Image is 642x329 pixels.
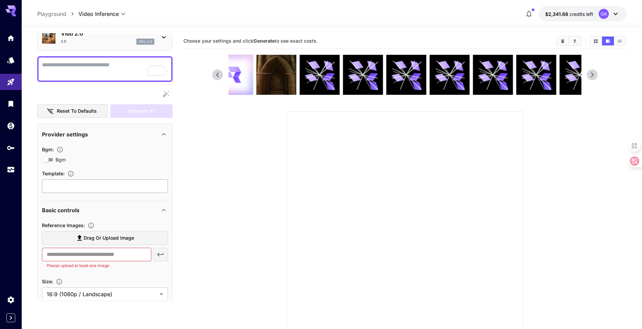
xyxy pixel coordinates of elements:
[79,10,119,18] span: Video Inference
[138,39,152,44] p: vidu_2_0
[545,10,593,18] div: $2,341.68397
[53,278,65,285] button: Adjust the dimensions of the generated image by specifying its width and height in pixels, or sel...
[589,36,626,46] div: Show media in grid viewShow media in video viewShow media in list view
[42,27,168,47] div: Certified Model – Vetted for best performance and includes a commercial license.Vidu 2.02.0vidu_2_0
[37,10,79,18] nav: breadcrumb
[569,37,581,45] button: Download All
[42,222,85,228] span: Reference Images :
[183,38,318,44] span: Choose your settings and click to see exact costs.
[42,171,65,176] span: Template :
[42,61,168,77] textarea: To enrich screen reader interactions, please activate Accessibility in Grammarly extension settings
[42,130,88,138] p: Provider settings
[557,37,569,45] button: Clear All
[614,37,626,45] button: Show media in list view
[7,166,15,174] div: Usage
[42,279,53,284] span: Size :
[47,262,147,269] p: Please upload at least one image
[556,36,581,46] div: Clear AllDownload All
[7,122,15,130] div: Wallet
[6,313,15,322] button: Expand sidebar
[7,56,15,64] div: Models
[7,100,15,108] div: Library
[570,11,593,17] span: credits left
[257,55,296,95] img: 9boGJoAAAAGSURBVAMAXaJ2lNv+vDIAAAAASUVORK5CYII=
[590,37,602,45] button: Show media in grid view
[110,104,173,118] div: Please upload at least one reference image
[7,34,15,42] div: Home
[85,222,97,229] button: Upload a reference image to guide the result. Supported formats: MP4, WEBM and MOV.
[42,231,168,245] label: Drag or upload image
[37,10,66,18] a: Playground
[599,9,609,19] div: GK
[7,144,15,152] div: API Keys
[545,11,570,17] span: $2,341.68
[42,147,54,152] span: Bgm :
[602,37,614,45] button: Show media in video view
[538,6,626,22] button: $2,341.68397GK
[37,104,108,118] button: Reset to defaults
[42,202,168,218] div: Basic controls
[47,290,157,298] span: 16:9 (1080p / Landscape)
[84,234,134,242] span: Drag or upload image
[56,156,66,163] span: Bgm
[65,170,77,177] button: Available templates: exotic_princess, beast_companion, hugging, bodyshake, ghibli, shake_it_dance...
[253,38,275,44] b: Generate
[42,126,168,142] div: Provider settings
[7,78,15,86] div: Playground
[42,206,80,214] p: Basic controls
[61,29,154,38] p: Vidu 2.0
[7,295,15,304] div: Settings
[61,39,66,44] p: 2.0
